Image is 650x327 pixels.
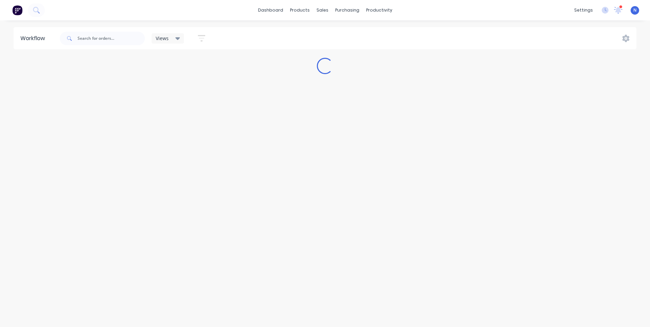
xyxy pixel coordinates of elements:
div: sales [313,5,332,15]
div: Workflow [20,34,48,42]
div: productivity [363,5,396,15]
a: dashboard [255,5,287,15]
span: Views [156,35,169,42]
img: Factory [12,5,22,15]
div: settings [571,5,596,15]
span: N [633,7,636,13]
input: Search for orders... [78,32,145,45]
div: products [287,5,313,15]
div: purchasing [332,5,363,15]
